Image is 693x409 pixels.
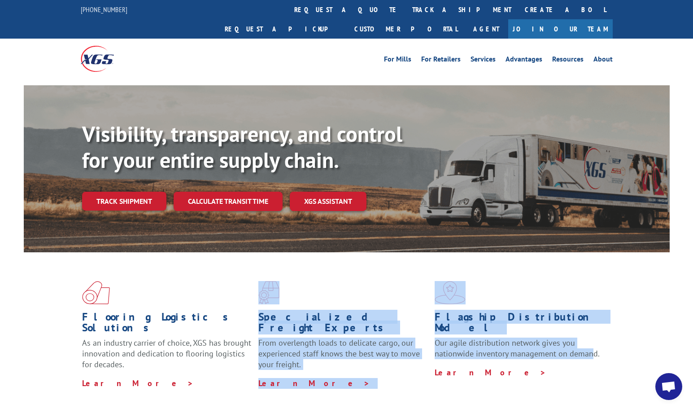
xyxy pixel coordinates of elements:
a: For Retailers [421,56,461,66]
p: From overlength loads to delicate cargo, our experienced staff knows the best way to move your fr... [258,338,428,378]
a: Learn More > [82,378,194,388]
a: Services [471,56,496,66]
a: Calculate transit time [174,192,283,211]
a: Advantages [506,56,542,66]
a: Resources [552,56,584,66]
a: For Mills [384,56,411,66]
a: Join Our Team [508,19,613,39]
img: xgs-icon-flagship-distribution-model-red [435,281,466,304]
a: Customer Portal [348,19,464,39]
a: [PHONE_NUMBER] [81,5,127,14]
div: Open chat [655,373,682,400]
a: About [593,56,613,66]
a: Learn More > [435,367,546,378]
b: Visibility, transparency, and control for your entire supply chain. [82,120,402,174]
img: xgs-icon-total-supply-chain-intelligence-red [82,281,110,304]
a: Track shipment [82,192,166,211]
span: Our agile distribution network gives you nationwide inventory management on demand. [435,338,600,359]
h1: Flooring Logistics Solutions [82,312,252,338]
span: As an industry carrier of choice, XGS has brought innovation and dedication to flooring logistics... [82,338,251,369]
h1: Flagship Distribution Model [435,312,604,338]
a: Agent [464,19,508,39]
a: Learn More > [258,378,370,388]
a: Request a pickup [218,19,348,39]
a: XGS ASSISTANT [290,192,366,211]
h1: Specialized Freight Experts [258,312,428,338]
img: xgs-icon-focused-on-flooring-red [258,281,279,304]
